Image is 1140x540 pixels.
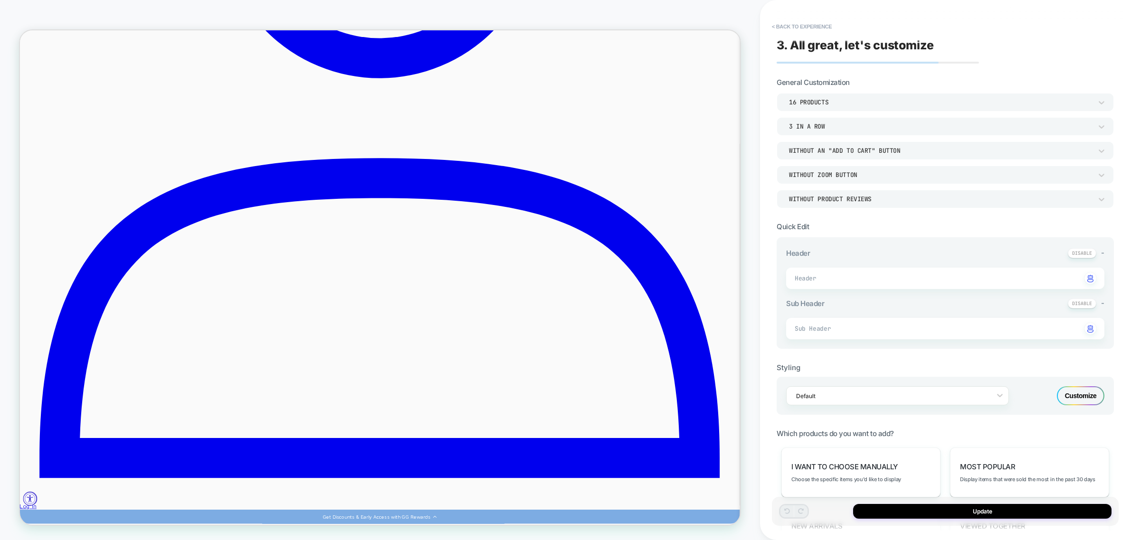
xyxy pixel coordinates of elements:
span: Display items that were sold the most in the past 30 days [960,476,1095,483]
button: Update [853,504,1111,519]
span: General Customization [777,78,850,87]
div: Styling [777,363,1114,372]
span: Header [786,249,810,258]
span: Sub Header [786,299,824,308]
span: Most Popular [960,462,1015,471]
button: < Back to experience [767,19,836,34]
span: Quick Edit [777,222,809,231]
img: edit with ai [1087,275,1093,282]
span: I want to choose manually [791,462,898,471]
span: Which products do you want to add? [777,429,894,438]
span: - [1101,248,1104,257]
div: Without Product Reviews [789,195,1092,203]
div: Without an "add to cart" button [789,147,1092,155]
div: Without Zoom Button [789,171,1092,179]
span: - [1101,298,1104,307]
span: Header [795,274,807,282]
span: Sub Header [795,325,831,333]
span: Choose the specific items you'd like to display [791,476,901,483]
div: 3 In a Row [789,122,1092,130]
span: 3. All great, let's customize [777,38,934,52]
img: edit with ai [1087,325,1093,333]
div: 16 Products [789,98,1092,106]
